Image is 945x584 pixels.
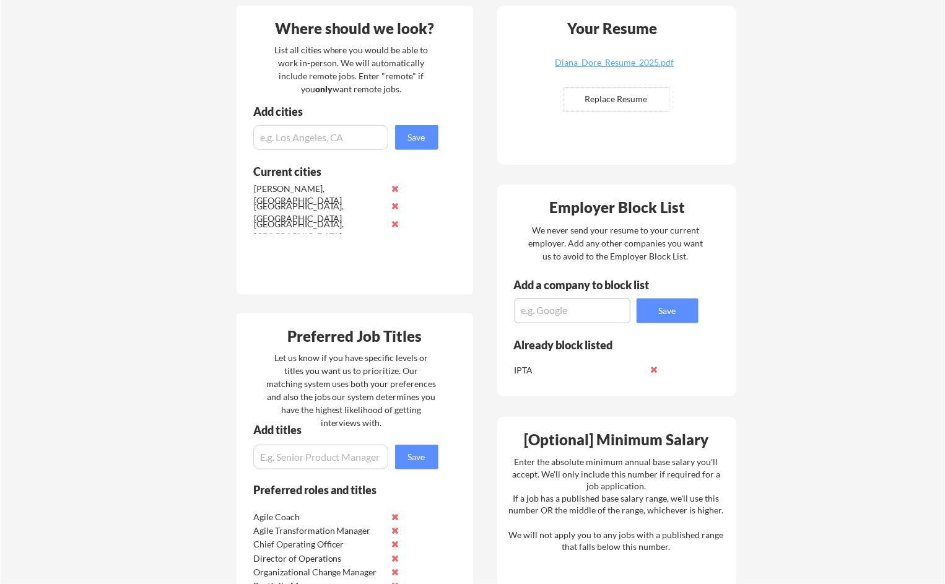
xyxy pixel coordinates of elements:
[528,224,704,263] div: We never send your resume to your current employer. Add any other companies you want us to avoid ...
[637,299,699,323] button: Save
[266,351,437,429] div: Let us know if you have specific levels or titles you want us to prioritize. Our matching system ...
[253,106,442,117] div: Add cities
[253,552,384,565] div: Director of Operations
[254,183,385,207] div: [PERSON_NAME], [GEOGRAPHIC_DATA]
[253,445,388,469] input: E.g. Senior Product Manager
[266,43,437,95] div: List all cities where you would be able to work in-person. We will automatically include remote j...
[253,166,425,177] div: Current cities
[541,58,689,67] div: Diana_Dore_Resume_2025.pdf
[551,21,674,36] div: Your Resume
[514,279,669,290] div: Add a company to block list
[541,58,689,77] a: Diana_Dore_Resume_2025.pdf
[253,566,384,578] div: Organizational Change Manager
[515,364,645,377] div: IPTA
[253,424,428,435] div: Add titles
[502,432,732,447] div: [Optional] Minimum Salary
[253,125,388,150] input: e.g. Los Angeles, CA
[253,525,384,537] div: Agile Transformation Manager
[240,329,470,344] div: Preferred Job Titles
[395,445,438,469] button: Save
[253,538,384,551] div: Chief Operating Officer
[509,456,724,553] div: Enter the absolute minimum annual base salary you'll accept. We'll only include this number if re...
[254,218,385,242] div: [GEOGRAPHIC_DATA], [GEOGRAPHIC_DATA]
[240,21,470,36] div: Where should we look?
[502,200,733,215] div: Employer Block List
[395,125,438,150] button: Save
[315,84,333,94] strong: only
[253,484,422,495] div: Preferred roles and titles
[253,511,384,523] div: Agile Coach
[254,200,385,224] div: [GEOGRAPHIC_DATA], [GEOGRAPHIC_DATA]
[514,339,682,351] div: Already block listed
